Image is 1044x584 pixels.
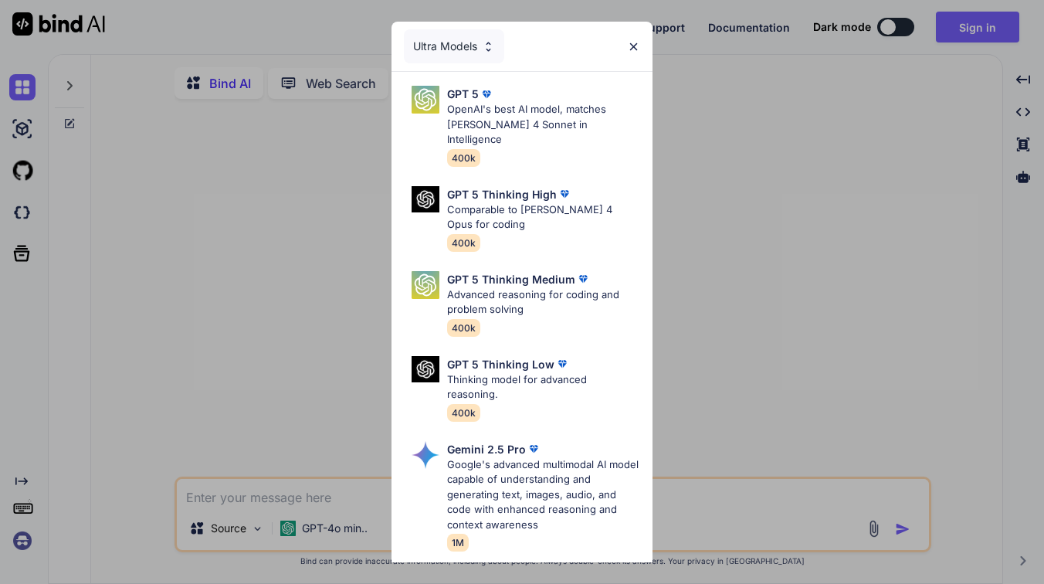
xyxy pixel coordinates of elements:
img: Pick Models [412,356,439,383]
p: Gemini 2.5 Pro [447,441,526,457]
p: GPT 5 [447,86,479,102]
img: Pick Models [482,40,495,53]
span: 400k [447,319,480,337]
p: Google's advanced multimodal AI model capable of understanding and generating text, images, audio... [447,457,640,533]
img: close [627,40,640,53]
img: premium [557,186,572,202]
img: Pick Models [412,441,439,469]
span: 1M [447,534,469,552]
p: Advanced reasoning for coding and problem solving [447,287,640,317]
p: GPT 5 Thinking High [447,186,557,202]
span: 400k [447,404,480,422]
div: Ultra Models [404,29,504,63]
span: 400k [447,149,480,167]
img: premium [554,356,570,372]
p: GPT 5 Thinking Medium [447,271,575,287]
img: premium [526,441,541,457]
p: OpenAI's best AI model, matches [PERSON_NAME] 4 Sonnet in Intelligence [447,102,640,148]
img: Pick Models [412,186,439,213]
img: Pick Models [412,86,439,114]
img: Pick Models [412,271,439,299]
img: premium [575,271,591,287]
img: premium [479,87,494,102]
span: 400k [447,234,480,252]
p: GPT 5 Thinking Low [447,356,554,372]
p: Thinking model for advanced reasoning. [447,372,640,402]
p: Comparable to [PERSON_NAME] 4 Opus for coding [447,202,640,233]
